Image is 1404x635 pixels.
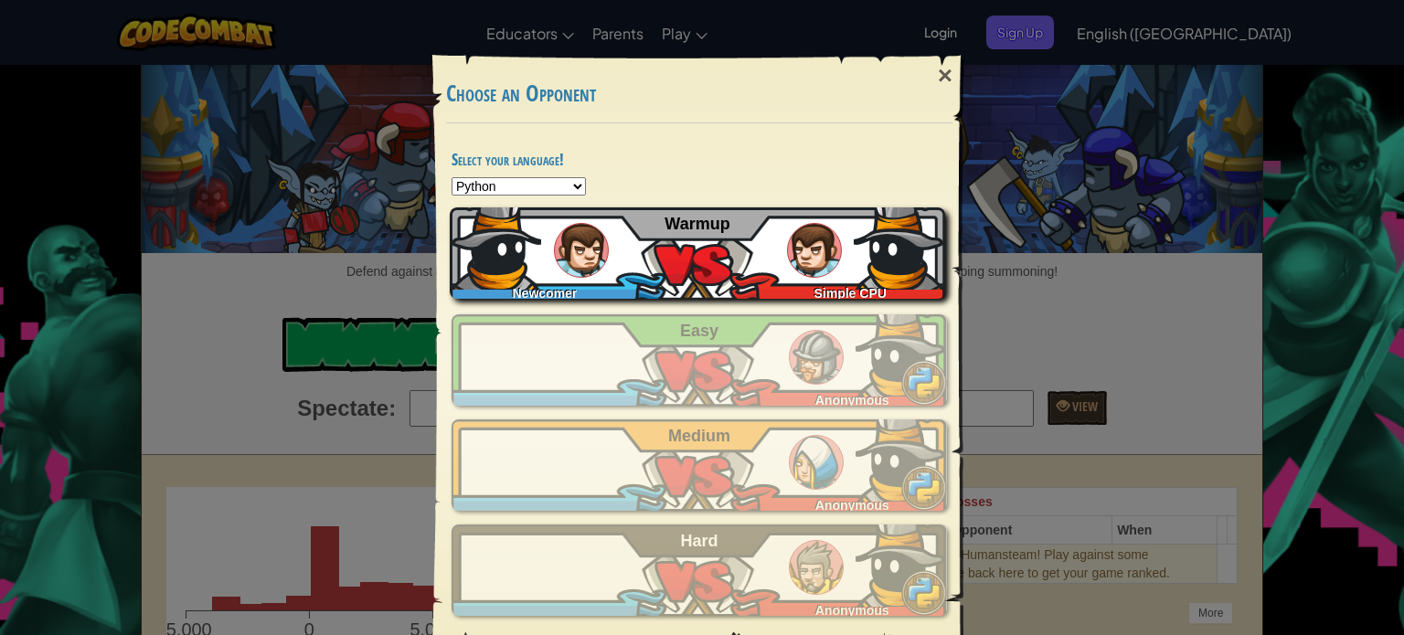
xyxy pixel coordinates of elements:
[856,410,947,502] img: ydwmskAAAAGSURBVAMA1zIdaJYLXsYAAAAASUVORK5CYII=
[450,198,541,290] img: ydwmskAAAAGSURBVAMA1zIdaJYLXsYAAAAASUVORK5CYII=
[681,532,718,550] span: Hard
[814,286,887,301] span: Simple CPU
[815,603,889,618] span: Anonymous
[452,419,947,511] a: Anonymous
[787,223,842,278] img: humans_ladder_tutorial.png
[856,305,947,397] img: ydwmskAAAAGSURBVAMA1zIdaJYLXsYAAAAASUVORK5CYII=
[789,435,844,490] img: humans_ladder_medium.png
[446,81,952,106] h3: Choose an Opponent
[513,286,578,301] span: Newcomer
[815,393,889,407] span: Anonymous
[924,49,966,102] div: ×
[789,540,844,595] img: humans_ladder_hard.png
[452,207,947,299] a: NewcomerSimple CPU
[452,151,947,168] h4: Select your language!
[668,427,730,445] span: Medium
[554,223,609,278] img: humans_ladder_tutorial.png
[815,498,889,513] span: Anonymous
[856,515,947,607] img: ydwmskAAAAGSURBVAMA1zIdaJYLXsYAAAAASUVORK5CYII=
[789,330,844,385] img: humans_ladder_easy.png
[452,314,947,406] a: Anonymous
[665,215,729,233] span: Warmup
[452,524,947,616] a: Anonymous
[854,198,945,290] img: ydwmskAAAAGSURBVAMA1zIdaJYLXsYAAAAASUVORK5CYII=
[680,322,718,340] span: Easy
